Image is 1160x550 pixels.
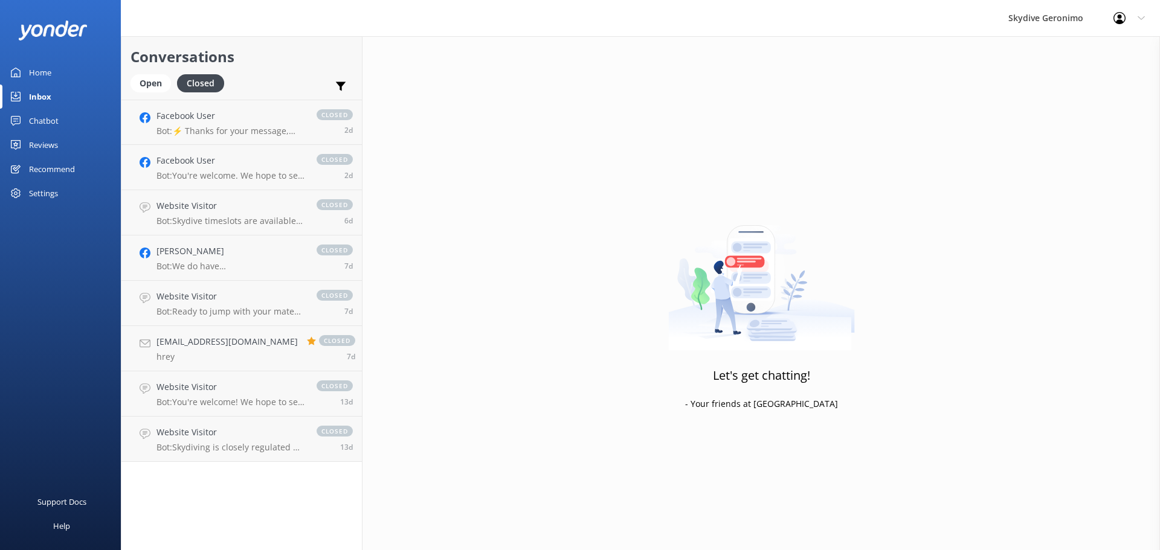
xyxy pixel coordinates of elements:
[177,74,224,92] div: Closed
[156,216,304,226] p: Bot: Skydive timeslots are available every 30-40 minutes starting from 7:50am, with the last one ...
[156,442,304,453] p: Bot: Skydiving is closely regulated by the Australian Parachute Federation, with over 70,000 safe...
[668,200,855,351] img: artwork of a man stealing a conversation from at giant smartphone
[340,442,353,452] span: Sep 10 2025 04:13pm (UTC +08:00) Australia/Perth
[121,371,362,417] a: Website VisitorBot:You're welcome! We hope to see you at Skydive [PERSON_NAME] soon!closed13d
[130,45,353,68] h2: Conversations
[53,514,70,538] div: Help
[130,76,177,89] a: Open
[130,74,171,92] div: Open
[156,335,298,348] h4: [EMAIL_ADDRESS][DOMAIN_NAME]
[156,154,304,167] h4: Facebook User
[156,170,304,181] p: Bot: You're welcome. We hope to see you at Skydive [PERSON_NAME] soon!
[156,290,304,303] h4: Website Visitor
[344,261,353,271] span: Sep 16 2025 08:01pm (UTC +08:00) Australia/Perth
[156,261,304,272] p: Bot: We do have [DEMOGRAPHIC_DATA] tandem skydive instructors, but they are not rostered to work ...
[156,397,304,408] p: Bot: You're welcome! We hope to see you at Skydive [PERSON_NAME] soon!
[344,306,353,316] span: Sep 16 2025 03:38pm (UTC +08:00) Australia/Perth
[340,397,353,407] span: Sep 10 2025 04:20pm (UTC +08:00) Australia/Perth
[156,426,304,439] h4: Website Visitor
[121,326,362,371] a: [EMAIL_ADDRESS][DOMAIN_NAME]hreyclosed7d
[177,76,230,89] a: Closed
[29,181,58,205] div: Settings
[121,100,362,145] a: Facebook UserBot:⚡ Thanks for your message, we'll get back to you as soon as we can. You're also ...
[685,397,838,411] p: - Your friends at [GEOGRAPHIC_DATA]
[156,109,304,123] h4: Facebook User
[121,281,362,326] a: Website VisitorBot:Ready to jump with your mates? You can book a group skydive by checking live a...
[29,133,58,157] div: Reviews
[317,426,353,436] span: closed
[156,245,304,258] h4: [PERSON_NAME]
[156,306,304,317] p: Bot: Ready to jump with your mates? You can book a group skydive by checking live availability an...
[29,60,51,85] div: Home
[344,125,353,135] span: Sep 21 2025 03:17pm (UTC +08:00) Australia/Perth
[317,199,353,210] span: closed
[156,126,304,136] p: Bot: ⚡ Thanks for your message, we'll get back to you as soon as we can. You're also welcome to k...
[317,109,353,120] span: closed
[317,380,353,391] span: closed
[29,85,51,109] div: Inbox
[317,154,353,165] span: closed
[317,290,353,301] span: closed
[29,157,75,181] div: Recommend
[121,235,362,281] a: [PERSON_NAME]Bot:We do have [DEMOGRAPHIC_DATA] tandem skydive instructors, but they are not roste...
[121,417,362,462] a: Website VisitorBot:Skydiving is closely regulated by the Australian Parachute Federation, with ov...
[156,199,304,213] h4: Website Visitor
[37,490,86,514] div: Support Docs
[156,380,304,394] h4: Website Visitor
[121,145,362,190] a: Facebook UserBot:You're welcome. We hope to see you at Skydive [PERSON_NAME] soon!closed2d
[344,170,353,181] span: Sep 21 2025 01:48pm (UTC +08:00) Australia/Perth
[319,335,355,346] span: closed
[18,21,88,40] img: yonder-white-logo.png
[347,351,355,362] span: Sep 16 2025 01:25pm (UTC +08:00) Australia/Perth
[344,216,353,226] span: Sep 17 2025 10:23am (UTC +08:00) Australia/Perth
[121,190,362,235] a: Website VisitorBot:Skydive timeslots are available every 30-40 minutes starting from 7:50am, with...
[29,109,59,133] div: Chatbot
[317,245,353,255] span: closed
[156,351,298,362] p: hrey
[713,366,810,385] h3: Let's get chatting!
